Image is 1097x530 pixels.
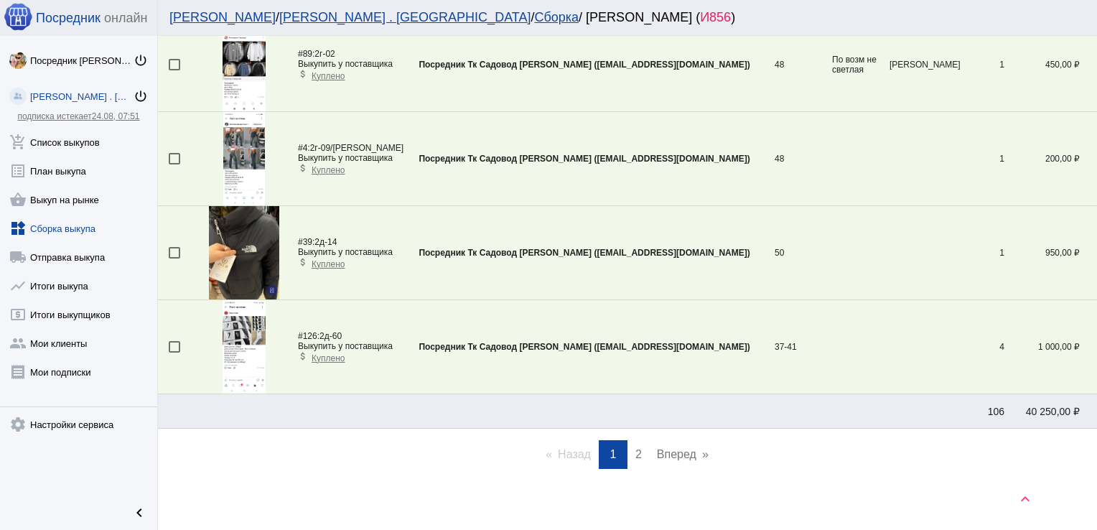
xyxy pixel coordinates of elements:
span: 2д-14 [298,237,337,247]
a: Сборка [534,10,579,24]
td: 4 [961,300,1004,394]
mat-icon: add_shopping_cart [9,134,27,151]
a: [PERSON_NAME] . [GEOGRAPHIC_DATA] [279,10,531,24]
b: Посредник Тк Садовод [PERSON_NAME] ([EMAIL_ADDRESS][DOMAIN_NAME]) [419,342,750,352]
b: Посредник Тк Садовод [PERSON_NAME] ([EMAIL_ADDRESS][DOMAIN_NAME]) [419,154,750,164]
td: 450,00 ₽ [1004,18,1097,112]
b: Посредник Тк Садовод [PERSON_NAME] ([EMAIL_ADDRESS][DOMAIN_NAME]) [419,248,750,258]
mat-icon: power_settings_new [134,89,148,103]
div: Посредник [PERSON_NAME] [PERSON_NAME] [30,55,134,66]
img: community_200.png [9,88,27,105]
span: И856 [700,10,731,24]
mat-icon: attach_money [298,351,308,361]
app-description-cutted: [PERSON_NAME] [890,60,961,70]
span: 2 [635,448,642,460]
mat-icon: attach_money [298,163,308,173]
span: 2д-60 [298,331,342,341]
mat-icon: attach_money [298,257,308,267]
span: Куплено [312,71,345,81]
img: d9EvEc.jpg [209,206,279,299]
mat-icon: settings [9,416,27,433]
span: #4: [298,143,310,153]
div: Выкупить у поставщика [298,59,393,69]
div: Выкупить у поставщика [298,247,393,257]
td: 1 [961,206,1004,300]
td: 1 [961,112,1004,206]
mat-icon: chevron_left [131,504,148,521]
span: #89: [298,49,314,59]
a: [PERSON_NAME] [169,10,276,24]
span: 2г-09/[PERSON_NAME] [298,143,403,153]
img: qSNrW6.jpg [223,112,266,205]
td: По возм не светлая [832,18,890,112]
div: 50 [775,248,832,258]
div: 48 [775,60,832,70]
span: Посредник [36,11,101,26]
img: klfIT1i2k3saJfNGA6XPqTU7p5ZjdXiiDsm8fFA7nihaIQp9Knjm0Fohy3f__4ywE27KCYV1LPWaOQBexqZpekWk.jpg [9,52,27,69]
div: Выкупить у поставщика [298,341,393,351]
span: 1 [610,448,617,460]
a: Вперед page [650,440,716,469]
mat-icon: shopping_basket [9,191,27,208]
td: 1 000,00 ₽ [1004,300,1097,394]
mat-icon: show_chart [9,277,27,294]
td: 1 [961,18,1004,112]
span: Куплено [312,165,345,175]
a: подписка истекает24.08, 07:51 [17,111,139,121]
td: 40 250,00 ₽ [1004,394,1097,429]
b: Посредник Тк Садовод [PERSON_NAME] ([EMAIL_ADDRESS][DOMAIN_NAME]) [419,60,750,70]
span: онлайн [104,11,147,26]
div: 48 [775,154,832,164]
span: #126: [298,331,319,341]
mat-icon: power_settings_new [134,53,148,68]
span: #39: [298,237,314,247]
mat-icon: keyboard_arrow_up [1017,491,1034,508]
div: [PERSON_NAME] . [GEOGRAPHIC_DATA] [30,91,134,102]
span: 24.08, 07:51 [92,111,140,121]
mat-icon: list_alt [9,162,27,180]
mat-icon: receipt [9,363,27,381]
td: 950,00 ₽ [1004,206,1097,300]
img: apple-icon-60x60.png [4,2,32,31]
div: / / / [PERSON_NAME] ( ) [169,10,1071,25]
span: 2г-02 [298,49,335,59]
div: 37-41 [775,342,832,352]
div: Выкупить у поставщика [298,153,403,163]
mat-icon: local_atm [9,306,27,323]
td: 200,00 ₽ [1004,112,1097,206]
span: Куплено [312,353,345,363]
mat-icon: local_shipping [9,248,27,266]
img: 3pZKJb.jpg [223,300,266,394]
ul: Pagination [158,440,1097,469]
img: qaQ9yq.jpg [223,18,266,111]
span: Назад [558,448,591,460]
span: Куплено [312,259,345,269]
mat-icon: group [9,335,27,352]
mat-icon: attach_money [298,69,308,79]
td: 106 [961,394,1004,429]
mat-icon: widgets [9,220,27,237]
